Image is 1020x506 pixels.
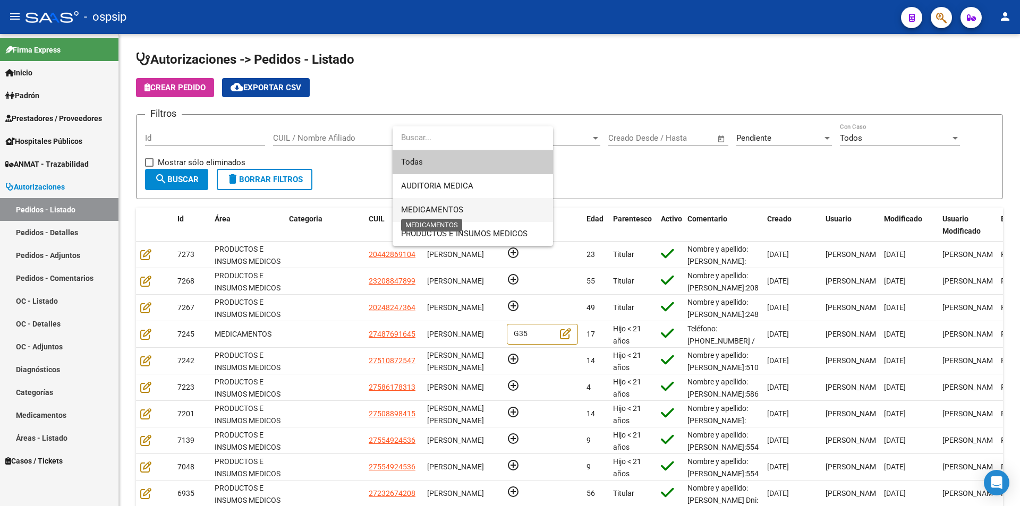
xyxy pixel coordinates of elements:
div: Open Intercom Messenger [984,470,1009,495]
input: dropdown search [393,126,552,150]
span: Todas [401,150,545,174]
span: AUDITORIA MEDICA [401,181,473,191]
span: PRODUCTOS E INSUMOS MEDICOS [401,229,528,238]
span: MEDICAMENTOS [401,205,463,215]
